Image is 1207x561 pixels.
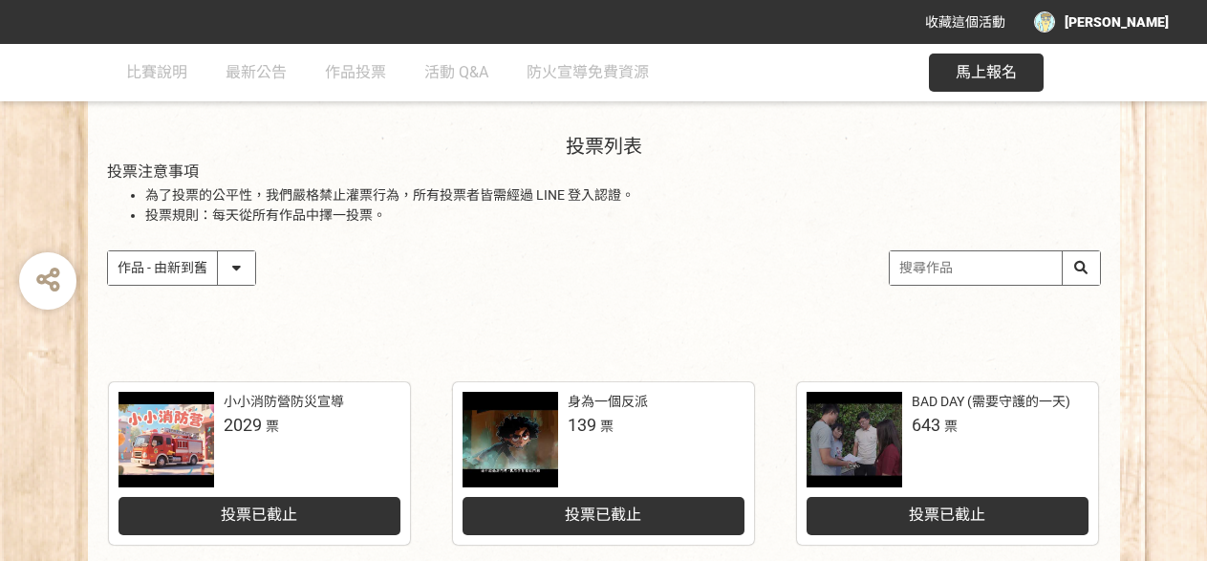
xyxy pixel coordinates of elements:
span: 投票已截止 [221,506,297,524]
span: 收藏這個活動 [925,14,1005,30]
span: 投票已截止 [565,506,641,524]
li: 投票規則：每天從所有作品中擇一投票。 [145,205,1101,226]
span: 作品投票 [325,63,386,81]
span: 防火宣導免費資源 [527,63,649,81]
a: 活動 Q&A [424,44,488,101]
a: 比賽說明 [126,44,187,101]
input: 搜尋作品 [890,251,1100,285]
a: BAD DAY (需要守護的一天)643票投票已截止 [797,382,1098,545]
a: 作品投票 [325,44,386,101]
span: 票 [600,419,614,434]
span: 投票已截止 [909,506,985,524]
span: 2029 [224,415,262,435]
li: 為了投票的公平性，我們嚴格禁止灌票行為，所有投票者皆需經過 LINE 登入認證。 [145,185,1101,205]
a: 小小消防營防災宣導2029票投票已截止 [109,382,410,545]
span: 活動 Q&A [424,63,488,81]
span: 票 [266,419,279,434]
button: 馬上報名 [929,54,1044,92]
span: 139 [568,415,596,435]
span: 643 [912,415,940,435]
h2: 投票列表 [107,135,1101,158]
select: Sorting [108,251,255,285]
span: 比賽說明 [126,63,187,81]
span: 馬上報名 [956,63,1017,81]
a: 防火宣導免費資源 [527,44,649,101]
div: BAD DAY (需要守護的一天) [912,392,1070,412]
span: 最新公告 [226,63,287,81]
div: 身為一個反派 [568,392,648,412]
span: 投票注意事項 [107,162,199,181]
div: 小小消防營防災宣導 [224,392,344,412]
a: 身為一個反派139票投票已截止 [453,382,754,545]
a: 最新公告 [226,44,287,101]
span: 票 [944,419,958,434]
